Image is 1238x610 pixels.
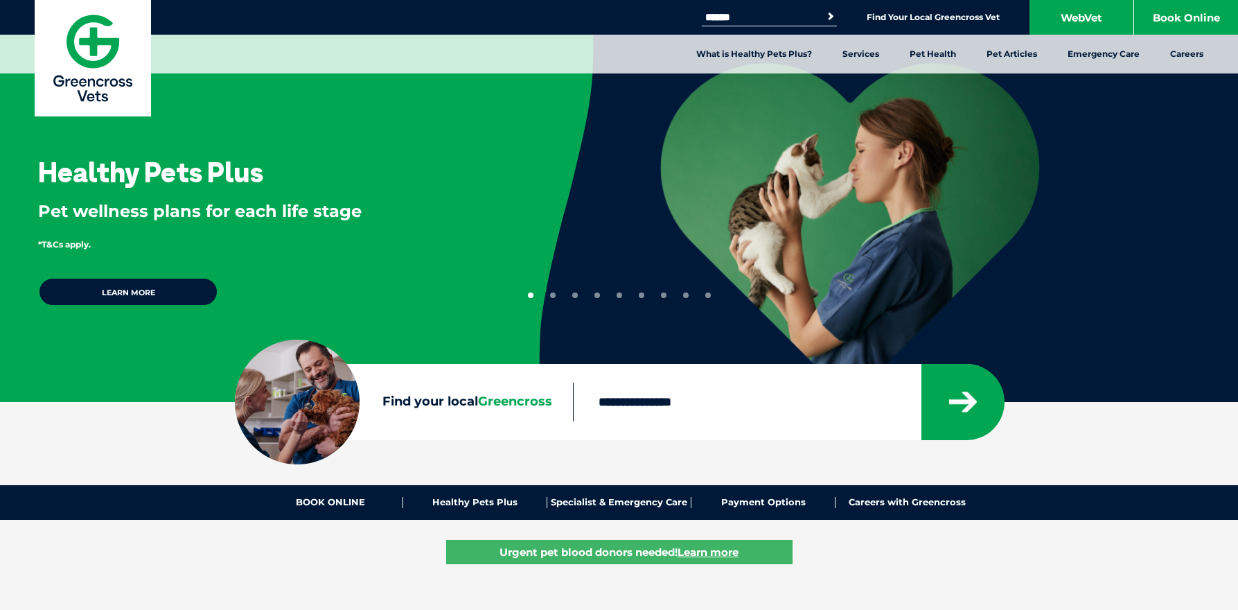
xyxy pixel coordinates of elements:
a: Services [827,35,894,73]
span: *T&Cs apply. [38,239,91,250]
button: 1 of 9 [528,293,533,298]
label: Find your local [235,392,573,412]
button: 8 of 9 [683,293,689,298]
a: BOOK ONLINE [259,497,403,508]
a: Emergency Care [1052,35,1155,73]
button: 3 of 9 [572,293,578,298]
a: Pet Articles [971,35,1052,73]
a: Healthy Pets Plus [403,497,547,508]
a: Specialist & Emergency Care [547,497,691,508]
button: 2 of 9 [550,293,556,298]
a: Careers with Greencross [835,497,979,508]
u: Learn more [678,546,739,559]
button: 6 of 9 [639,293,644,298]
h3: Healthy Pets Plus [38,158,263,186]
a: Pet Health [894,35,971,73]
a: Careers [1155,35,1219,73]
a: Payment Options [691,497,835,508]
button: 5 of 9 [617,293,622,298]
span: Greencross [478,394,552,409]
a: Learn more [38,277,218,306]
a: What is Healthy Pets Plus? [681,35,827,73]
a: Find Your Local Greencross Vet [867,12,1000,23]
button: 7 of 9 [661,293,666,298]
button: Search [824,10,838,24]
button: 4 of 9 [594,293,600,298]
p: Pet wellness plans for each life stage [38,200,494,223]
a: Urgent pet blood donors needed!Learn more [446,540,793,564]
button: 9 of 9 [705,293,711,298]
